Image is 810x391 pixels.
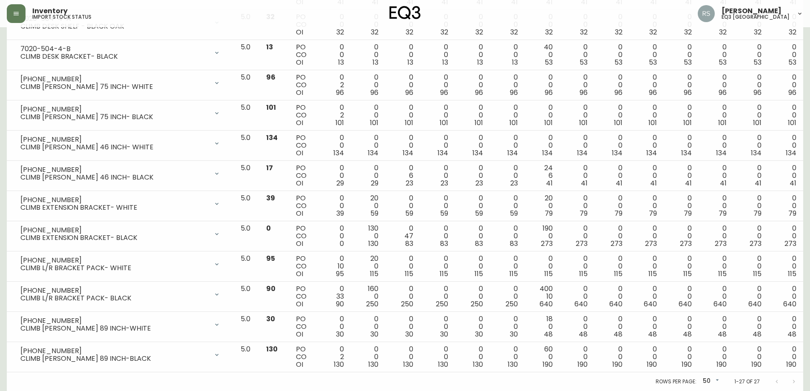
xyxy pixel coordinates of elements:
[699,374,721,388] div: 50
[740,104,762,127] div: 0 0
[545,88,553,97] span: 96
[296,164,309,187] div: PO CO
[510,208,518,218] span: 59
[357,134,378,157] div: 0 0
[20,106,208,113] div: [PHONE_NUMBER]
[427,194,448,217] div: 0 0
[740,13,762,36] div: 0 0
[296,208,303,218] span: OI
[20,226,208,234] div: [PHONE_NUMBER]
[405,118,413,128] span: 101
[20,287,208,294] div: [PHONE_NUMBER]
[671,194,692,217] div: 0 0
[296,104,309,127] div: PO CO
[698,5,715,22] img: 8fb1f8d3fb383d4dec505d07320bdde0
[497,134,518,157] div: 0 0
[580,57,588,67] span: 53
[370,208,378,218] span: 59
[266,133,278,143] span: 134
[722,14,790,20] h5: eq3 [GEOGRAPHIC_DATA]
[462,255,483,278] div: 0 0
[14,255,227,274] div: [PHONE_NUMBER]CLIMB L/R BRACKET PACK- WHITE
[497,225,518,248] div: 0 0
[340,239,344,248] span: 0
[775,194,796,217] div: 0 0
[371,27,378,37] span: 32
[323,74,344,97] div: 0 2
[705,225,727,248] div: 0 0
[440,208,448,218] span: 59
[266,103,276,112] span: 101
[775,104,796,127] div: 0 0
[20,75,208,83] div: [PHONE_NUMBER]
[296,13,309,36] div: PO CO
[775,43,796,66] div: 0 0
[20,204,208,211] div: CLIMB EXTENSION BRACKET- WHITE
[542,148,553,158] span: 134
[336,27,344,37] span: 32
[333,148,344,158] span: 134
[616,178,622,188] span: 41
[440,118,448,128] span: 101
[20,23,208,30] div: CLIMB DESK SHELF - BLACK OAK
[715,239,727,248] span: 273
[407,57,413,67] span: 13
[462,134,483,157] div: 0 0
[266,163,273,173] span: 17
[441,178,448,188] span: 23
[671,255,692,278] div: 0 0
[671,225,692,248] div: 0 0
[234,191,259,221] td: 5.0
[405,208,413,218] span: 59
[440,239,448,248] span: 83
[614,88,622,97] span: 96
[775,134,796,157] div: 0 0
[789,27,796,37] span: 32
[531,74,553,97] div: 0 0
[266,223,271,233] span: 0
[545,57,553,67] span: 53
[566,164,588,187] div: 0 0
[740,43,762,66] div: 0 0
[475,208,483,218] span: 59
[20,347,208,355] div: [PHONE_NUMBER]
[392,134,413,157] div: 0 0
[462,43,483,66] div: 0 0
[671,164,692,187] div: 0 0
[323,225,344,248] div: 0 0
[719,27,727,37] span: 32
[705,164,727,187] div: 0 0
[636,225,657,248] div: 0 0
[296,239,303,248] span: OI
[580,208,588,218] span: 79
[296,88,303,97] span: OI
[786,148,796,158] span: 134
[368,148,378,158] span: 134
[636,194,657,217] div: 0 0
[740,134,762,157] div: 0 0
[475,178,483,188] span: 23
[612,148,622,158] span: 134
[601,255,622,278] div: 0 0
[601,43,622,66] div: 0 0
[323,134,344,157] div: 0 0
[775,225,796,248] div: 0 0
[462,164,483,187] div: 0 0
[579,118,588,128] span: 101
[335,118,344,128] span: 101
[788,208,796,218] span: 79
[20,264,208,272] div: CLIMB L/R BRACKET PACK- WHITE
[296,57,303,67] span: OI
[531,43,553,66] div: 40 0
[716,148,727,158] span: 134
[684,208,692,218] span: 79
[645,239,657,248] span: 273
[20,174,208,181] div: CLIMB [PERSON_NAME] 46 INCH- BLACK
[14,225,227,243] div: [PHONE_NUMBER]CLIMB EXTENSION BRACKET- BLACK
[507,148,518,158] span: 134
[510,178,518,188] span: 23
[611,239,622,248] span: 273
[601,164,622,187] div: 0 0
[684,57,692,67] span: 53
[266,254,275,263] span: 95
